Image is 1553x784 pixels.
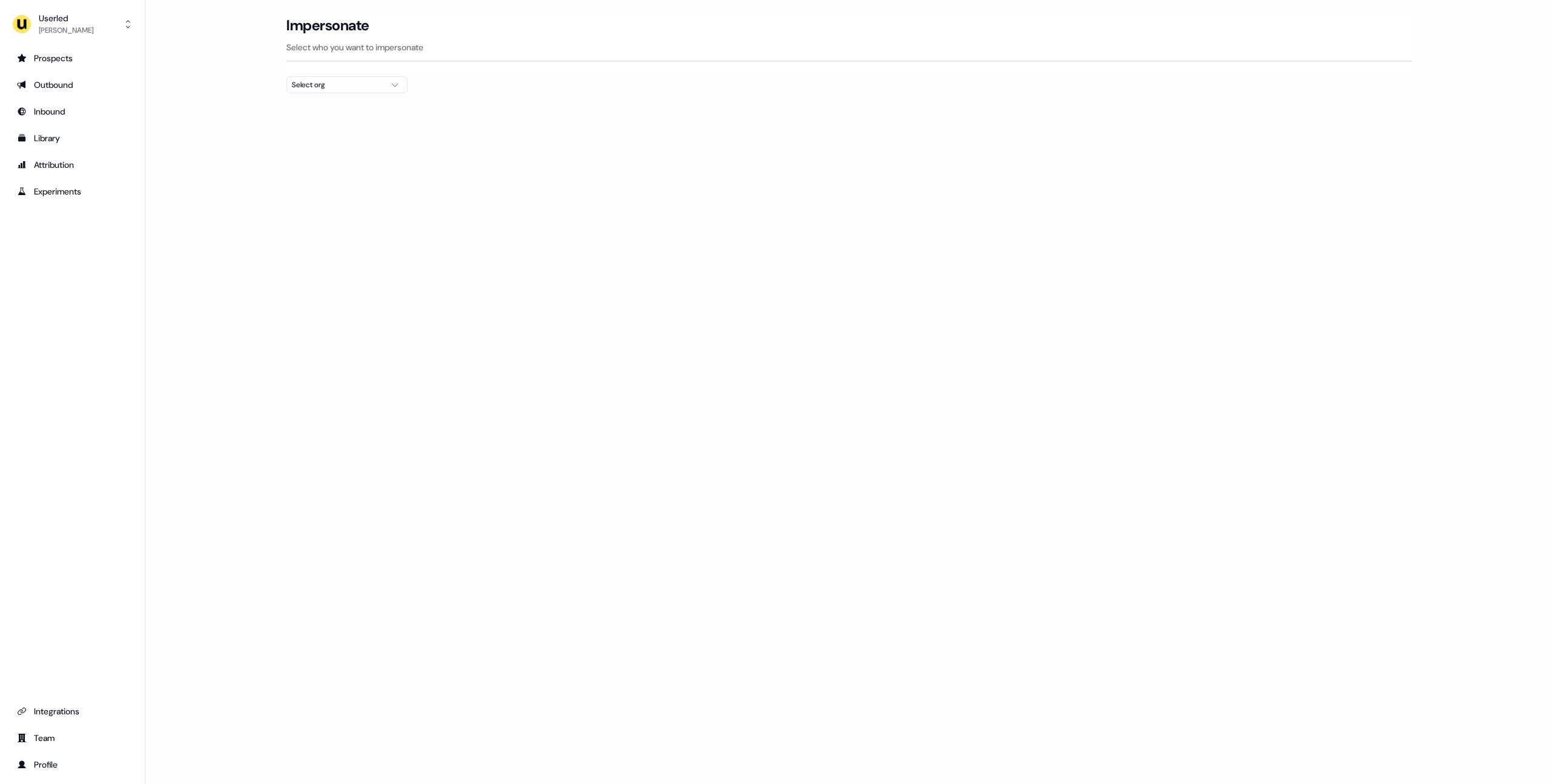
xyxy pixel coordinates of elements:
a: Go to profile [10,755,135,774]
div: Experiments [17,185,128,198]
div: Inbound [17,105,128,118]
div: [PERSON_NAME] [39,24,93,36]
div: Library [17,132,128,144]
a: Go to team [10,728,135,748]
a: Go to attribution [10,155,135,174]
div: Profile [17,759,128,771]
a: Go to Inbound [10,102,135,121]
button: Userled[PERSON_NAME] [10,10,135,39]
div: Select org [292,79,383,91]
p: Select who you want to impersonate [286,41,1412,53]
div: Prospects [17,52,128,64]
a: Go to outbound experience [10,75,135,95]
div: Team [17,732,128,744]
a: Go to templates [10,128,135,148]
div: Integrations [17,705,128,717]
a: Go to experiments [10,182,135,201]
button: Select org [286,76,408,93]
div: Attribution [17,159,128,171]
div: Userled [39,12,93,24]
div: Outbound [17,79,128,91]
h3: Impersonate [286,16,369,35]
a: Go to prospects [10,48,135,68]
a: Go to integrations [10,702,135,721]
